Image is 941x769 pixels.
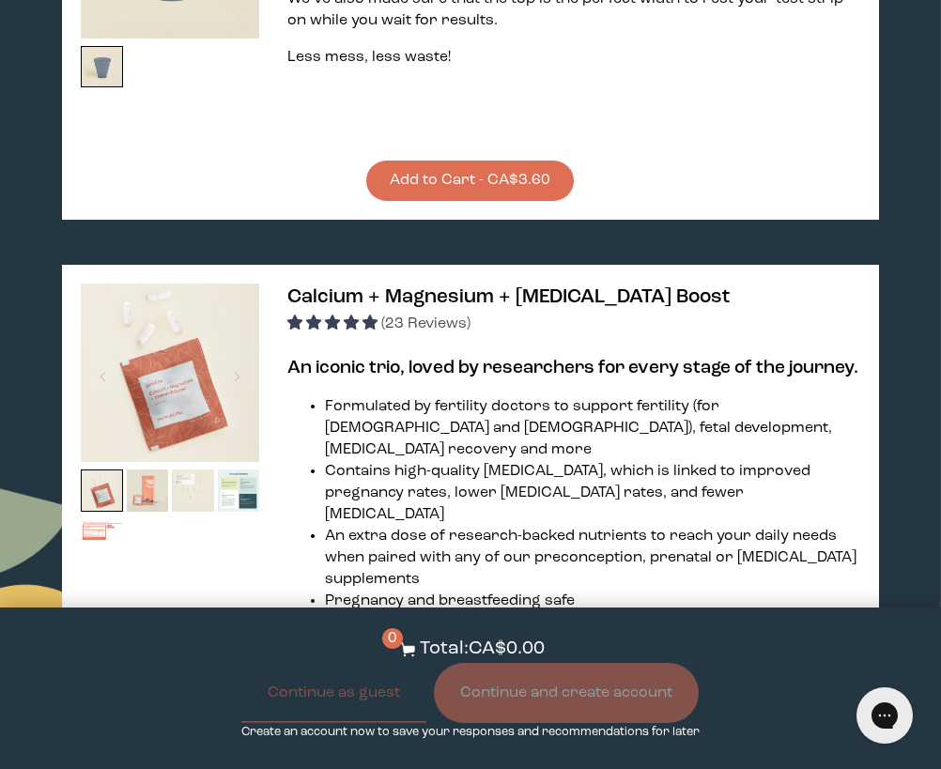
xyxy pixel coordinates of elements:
li: Contains high-quality [MEDICAL_DATA], which is linked to improved pregnancy rates, lower [MEDICAL... [325,461,860,526]
img: thumbnail image [127,469,169,512]
img: thumbnail image [218,469,260,512]
p: Create an account now to save your responses and recommendations for later [241,723,700,741]
img: thumbnail image [81,469,123,512]
img: thumbnail image [81,284,259,462]
button: Continue and create account [434,663,699,723]
button: Add to Cart - CA$3.60 [366,161,574,201]
li: Formulated by fertility doctors to support fertility (for [DEMOGRAPHIC_DATA] and [DEMOGRAPHIC_DAT... [325,396,860,461]
img: thumbnail image [81,519,123,561]
p: Total: CA$0.00 [420,636,545,663]
button: Continue as guest [241,663,426,723]
li: An extra dose of research-backed nutrients to reach your daily needs when paired with any of our ... [325,526,860,591]
b: An iconic trio, loved by researchers for every stage of the journey. [287,359,858,377]
img: thumbnail image [172,469,214,512]
span: Pregnancy and breastfeeding safe [325,593,575,608]
iframe: Gorgias live chat messenger [847,681,922,750]
span: (23 Reviews) [381,316,470,331]
span: 0 [382,628,403,649]
span: 4.83 stars [287,316,381,331]
p: Less mess, less waste! [287,47,860,69]
span: Calcium + Magnesium + [MEDICAL_DATA] Boost [287,287,730,307]
img: thumbnail image [81,46,123,88]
